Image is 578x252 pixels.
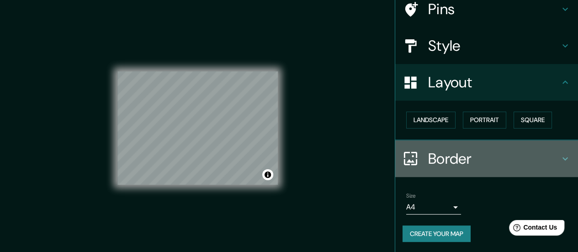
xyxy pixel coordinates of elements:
div: A4 [406,200,461,214]
h4: Layout [428,73,560,91]
button: Toggle attribution [262,169,273,180]
h4: Style [428,37,560,55]
canvas: Map [117,71,278,185]
h4: Border [428,150,560,168]
button: Square [514,112,552,129]
div: Layout [395,64,578,101]
label: Size [406,192,416,199]
button: Create your map [403,225,471,242]
button: Landscape [406,112,456,129]
div: Style [395,27,578,64]
iframe: Help widget launcher [497,216,568,242]
div: Border [395,140,578,177]
button: Portrait [463,112,506,129]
